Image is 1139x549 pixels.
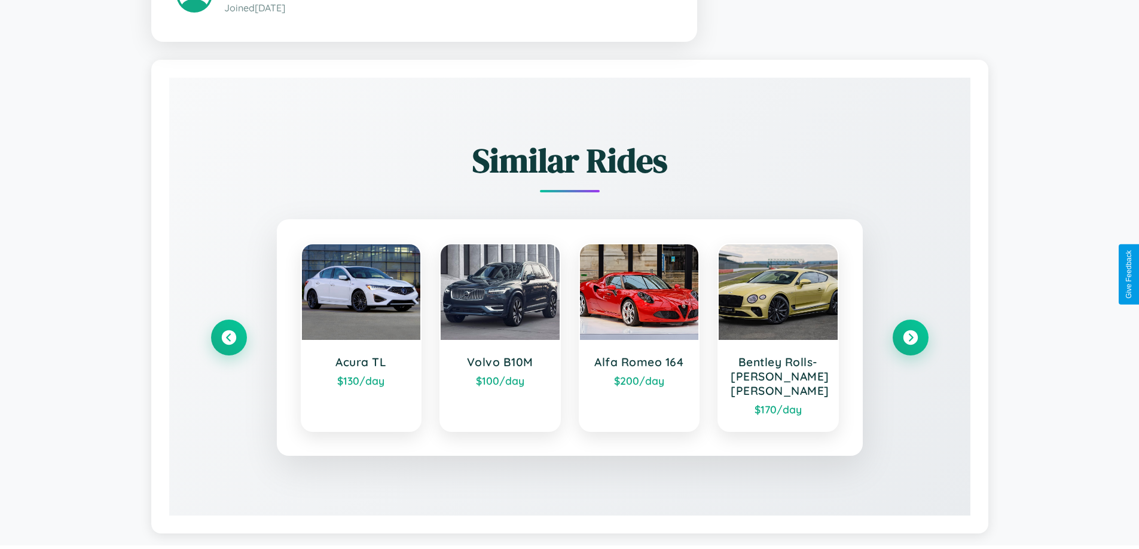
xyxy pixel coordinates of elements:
h3: Alfa Romeo 164 [592,355,687,369]
a: Bentley Rolls-[PERSON_NAME] [PERSON_NAME]$170/day [717,243,839,432]
div: $ 200 /day [592,374,687,387]
div: $ 130 /day [314,374,409,387]
div: $ 170 /day [731,403,826,416]
h3: Volvo B10M [453,355,548,369]
h3: Bentley Rolls-[PERSON_NAME] [PERSON_NAME] [731,355,826,398]
div: $ 100 /day [453,374,548,387]
a: Acura TL$130/day [301,243,422,432]
a: Alfa Romeo 164$200/day [579,243,700,432]
div: Give Feedback [1125,250,1133,299]
h2: Similar Rides [211,137,929,183]
a: Volvo B10M$100/day [439,243,561,432]
h3: Acura TL [314,355,409,369]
